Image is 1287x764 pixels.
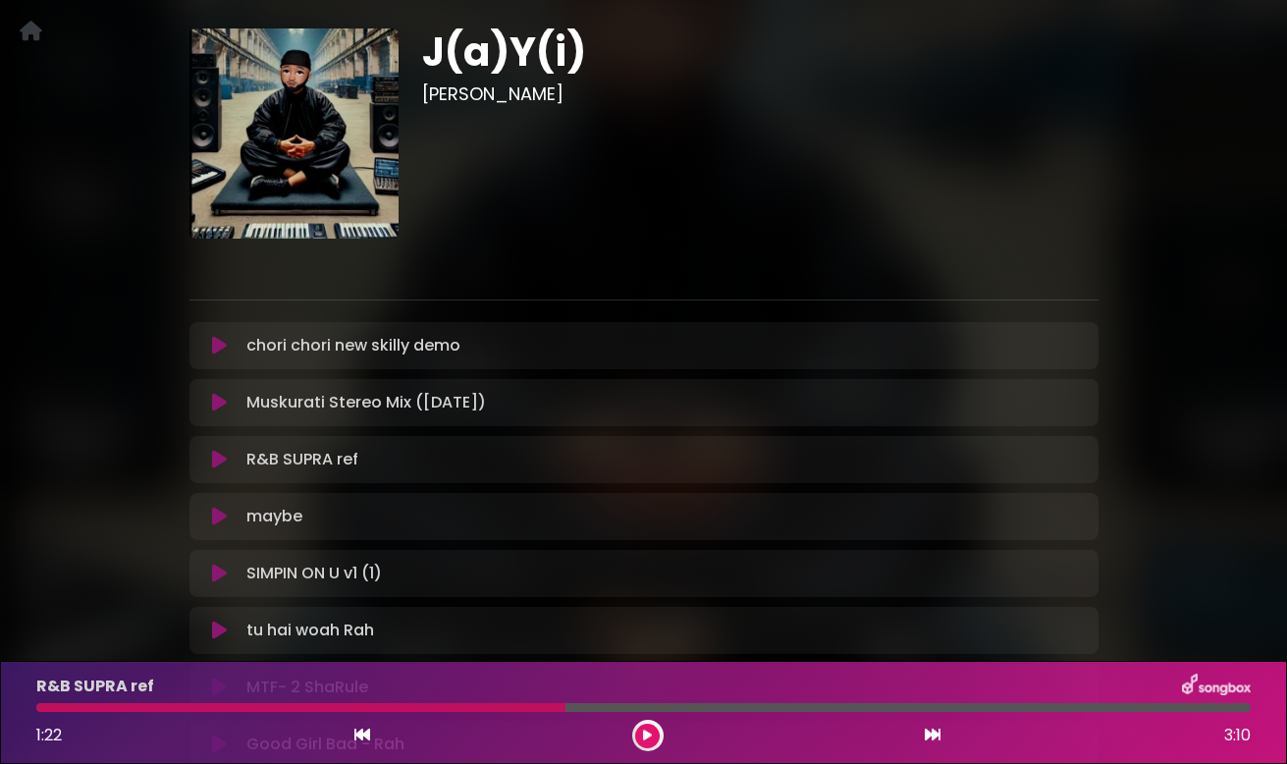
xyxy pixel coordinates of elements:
p: SIMPIN ON U v1 (1) [246,562,382,585]
p: R&B SUPRA ref [246,448,358,471]
p: chori chori new skilly demo [246,334,460,357]
span: 1:22 [36,724,62,746]
span: 3:10 [1224,724,1251,747]
p: Muskurati Stereo Mix ([DATE]) [246,391,486,414]
h1: J(a)Y(i) [422,28,1099,76]
h3: [PERSON_NAME] [422,83,1099,105]
img: songbox-logo-white.png [1182,674,1251,699]
p: tu hai woah Rah [246,619,374,642]
p: maybe [246,505,302,528]
img: eH1wlhrjTzCZHtPldvEQ [189,28,400,239]
p: R&B SUPRA ref [36,675,154,698]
